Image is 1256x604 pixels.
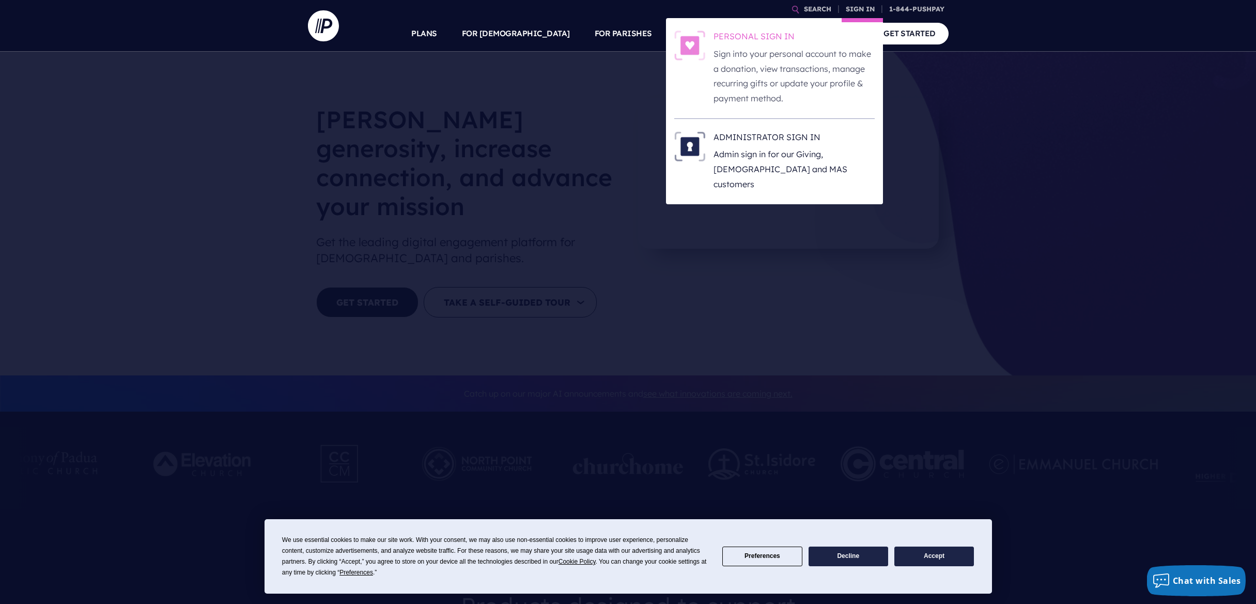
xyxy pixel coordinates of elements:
[714,147,875,191] p: Admin sign in for our Giving, [DEMOGRAPHIC_DATA] and MAS customers
[462,16,570,52] a: FOR [DEMOGRAPHIC_DATA]
[894,547,974,567] button: Accept
[339,569,373,576] span: Preferences
[1147,565,1246,596] button: Chat with Sales
[674,31,705,61] img: PERSONAL SIGN IN - Illustration
[871,23,949,44] a: GET STARTED
[559,558,596,565] span: Cookie Policy
[282,535,710,578] div: We use essential cookies to make our site work. With your consent, we may also use non-essential ...
[677,16,723,52] a: SOLUTIONS
[714,47,875,106] p: Sign into your personal account to make a donation, view transactions, manage recurring gifts or ...
[722,547,802,567] button: Preferences
[411,16,437,52] a: PLANS
[674,131,875,192] a: ADMINISTRATOR SIGN IN - Illustration ADMINISTRATOR SIGN IN Admin sign in for our Giving, [DEMOGRA...
[1173,575,1241,586] span: Chat with Sales
[808,16,846,52] a: COMPANY
[265,519,992,594] div: Cookie Consent Prompt
[595,16,652,52] a: FOR PARISHES
[714,31,875,46] h6: PERSONAL SIGN IN
[747,16,783,52] a: EXPLORE
[714,131,875,147] h6: ADMINISTRATOR SIGN IN
[674,31,875,106] a: PERSONAL SIGN IN - Illustration PERSONAL SIGN IN Sign into your personal account to make a donati...
[809,547,888,567] button: Decline
[674,131,705,161] img: ADMINISTRATOR SIGN IN - Illustration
